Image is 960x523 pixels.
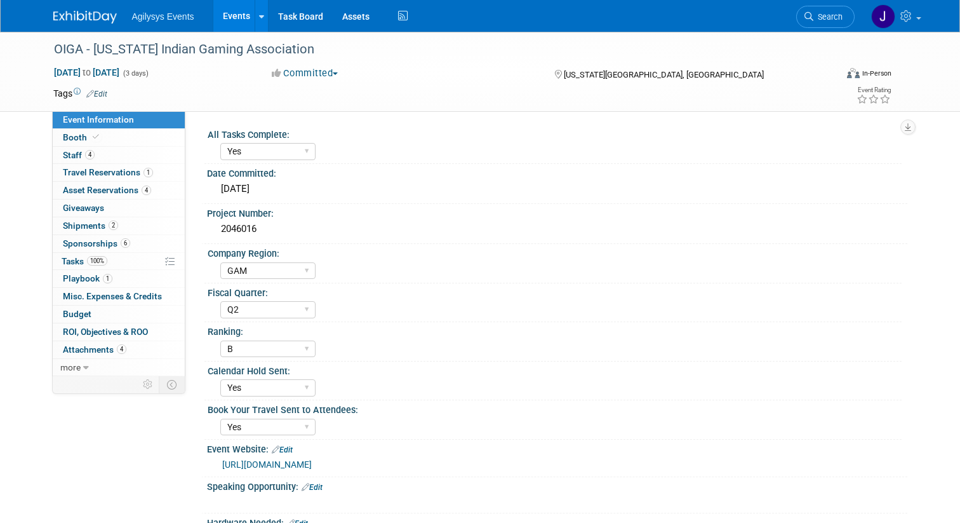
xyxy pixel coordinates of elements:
span: ROI, Objectives & ROO [63,327,148,337]
span: 100% [87,256,107,266]
span: 4 [85,150,95,160]
div: Company Region: [208,244,902,260]
span: more [60,362,81,372]
span: 4 [117,344,126,354]
span: Asset Reservations [63,185,151,195]
span: Event Information [63,114,134,125]
span: 6 [121,238,130,248]
span: 2 [109,221,118,230]
span: Tasks [62,256,107,266]
span: Search [813,12,843,22]
span: 1 [103,274,112,283]
a: ROI, Objectives & ROO [53,323,185,341]
img: Format-Inperson.png [847,68,860,78]
td: Tags [53,87,107,100]
a: Attachments4 [53,341,185,358]
div: Speaking Opportunity: [207,477,907,494]
div: Calendar Hold Sent: [208,362,902,377]
a: Sponsorships6 [53,235,185,252]
a: more [53,359,185,376]
a: Budget [53,306,185,323]
div: OIGA - [US_STATE] Indian Gaming Association [50,38,820,61]
span: Travel Reservations [63,167,153,177]
span: Shipments [63,221,118,231]
span: Staff [63,150,95,160]
div: Ranking: [208,322,902,338]
a: Playbook1 [53,270,185,287]
span: Giveaways [63,203,104,213]
a: Travel Reservations1 [53,164,185,181]
i: Booth reservation complete [93,133,99,140]
span: Playbook [63,273,112,283]
span: 1 [143,168,153,177]
span: to [81,67,93,78]
div: 2046016 [217,219,898,239]
a: Booth [53,129,185,146]
span: Budget [63,309,91,319]
img: ExhibitDay [53,11,117,24]
div: In-Person [862,69,891,78]
div: Event Website: [207,440,907,456]
a: Tasks100% [53,253,185,270]
span: Sponsorships [63,238,130,248]
div: Event Format [768,66,891,85]
img: Justin Oram [871,4,895,29]
td: Toggle Event Tabs [159,376,185,393]
span: Misc. Expenses & Credits [63,291,162,301]
a: [URL][DOMAIN_NAME] [222,459,312,470]
a: Misc. Expenses & Credits [53,288,185,305]
span: [US_STATE][GEOGRAPHIC_DATA], [GEOGRAPHIC_DATA] [564,70,764,79]
a: Asset Reservations4 [53,182,185,199]
a: Search [796,6,855,28]
a: Staff4 [53,147,185,164]
span: (3 days) [122,69,149,78]
span: 4 [142,186,151,195]
span: [DATE] [DATE] [53,67,120,78]
a: Edit [86,90,107,98]
div: Date Committed: [207,164,907,180]
span: Agilysys Events [132,11,194,22]
button: Committed [267,67,343,80]
div: Fiscal Quarter: [208,283,902,299]
a: Giveaways [53,200,185,217]
div: All Tasks Complete: [208,125,902,141]
div: Project Number: [207,204,907,220]
div: Event Rating [857,87,891,93]
div: [DATE] [217,179,898,199]
div: Book Your Travel Sent to Attendees: [208,400,902,416]
a: Shipments2 [53,217,185,234]
a: Edit [272,445,293,454]
span: Booth [63,132,102,142]
a: Edit [302,483,323,492]
a: Event Information [53,111,185,128]
td: Personalize Event Tab Strip [137,376,159,393]
span: Attachments [63,344,126,355]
